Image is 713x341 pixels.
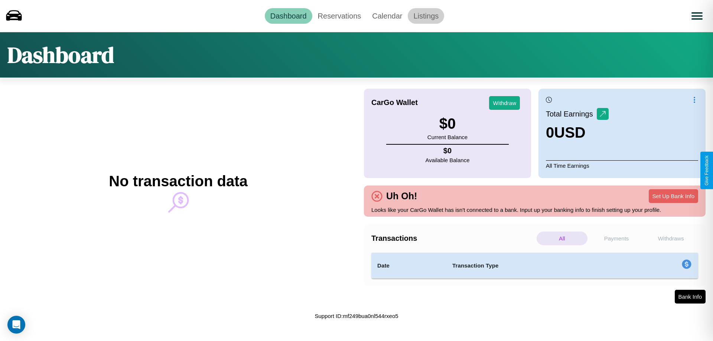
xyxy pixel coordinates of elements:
p: All Time Earnings [546,160,698,171]
a: Listings [408,8,444,24]
p: All [537,232,587,245]
button: Set Up Bank Info [649,189,698,203]
h4: Date [377,261,440,270]
h3: $ 0 [427,115,468,132]
button: Open menu [687,6,707,26]
a: Dashboard [265,8,312,24]
h2: No transaction data [109,173,247,190]
h4: $ 0 [426,147,470,155]
a: Calendar [367,8,408,24]
a: Reservations [312,8,367,24]
h4: Uh Oh! [382,191,421,201]
button: Bank Info [675,290,706,304]
p: Payments [591,232,642,245]
p: Withdraws [645,232,696,245]
p: Available Balance [426,155,470,165]
h4: Transactions [371,234,535,243]
p: Total Earnings [546,107,597,121]
p: Looks like your CarGo Wallet has isn't connected to a bank. Input up your banking info to finish ... [371,205,698,215]
p: Support ID: mf249bua0nl544rxeo5 [315,311,398,321]
button: Withdraw [489,96,520,110]
h1: Dashboard [7,40,114,70]
p: Current Balance [427,132,468,142]
h4: Transaction Type [452,261,621,270]
table: simple table [371,253,698,279]
h3: 0 USD [546,124,609,141]
div: Open Intercom Messenger [7,316,25,334]
h4: CarGo Wallet [371,98,418,107]
div: Give Feedback [704,155,709,186]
